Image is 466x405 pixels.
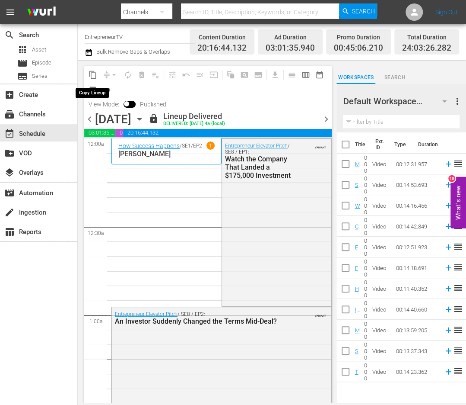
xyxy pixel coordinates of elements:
span: Series [17,71,28,81]
span: 00:45:06.210 [334,43,383,53]
p: / [180,143,182,149]
span: 03:01:35.940 [84,129,115,137]
span: View Mode: [84,101,124,108]
svg: Add to Schedule [444,201,453,210]
span: reorder [453,325,463,335]
span: menu [5,7,16,17]
div: An Investor Suddenly Changed the Terms Mid-Deal? [115,317,285,325]
svg: Add to Schedule [444,222,453,231]
span: Search [352,3,375,19]
span: VARIANT [315,310,326,317]
span: Schedule [4,129,15,139]
td: 00:14:23.362 [393,361,440,382]
span: Day Calendar View [282,66,299,83]
span: lock [149,113,159,124]
td: Video [369,195,393,216]
td: 1000000019218 [361,174,369,195]
td: 00:12:31.957 [393,154,440,174]
span: Refresh All Search Blocks [221,66,238,83]
span: 20:16:44.132 [123,129,332,137]
td: 1000000019212 [361,299,369,320]
span: Series [32,72,48,80]
span: Automation [4,188,15,198]
span: Episode [17,58,28,68]
svg: Add to Schedule [444,346,453,356]
a: How Success Happens [118,142,180,149]
th: Ext. ID [370,132,389,157]
span: Ingestion [4,207,15,218]
td: Video [369,278,393,299]
span: Search [4,30,15,40]
span: calendar_view_week_outlined [301,71,310,79]
span: Download as CSV [265,66,282,83]
span: Channels [4,109,15,119]
td: 00:14:42.849 [393,216,440,237]
svg: Add to Schedule [444,180,453,190]
span: 20:16:44.132 [197,43,247,53]
span: Asset [32,45,46,54]
td: 1000000019211 [361,341,369,361]
span: Reports [4,227,15,237]
td: 1000000019209 [361,320,369,341]
span: VARIANT [315,142,326,149]
div: Default Workspace [343,89,455,113]
button: more_vert [452,91,463,112]
th: Type [389,132,412,157]
span: Workspaces [336,73,375,82]
button: Open Feedback Widget [450,177,466,228]
span: Episode [32,58,51,67]
td: 00:12:51.923 [393,237,440,257]
td: 1000000019204 [361,278,369,299]
span: Toggle to switch from Published to Draft view. [124,101,130,107]
th: Title [355,132,370,157]
span: reorder [453,241,463,252]
div: / SE8 / EP1: [225,143,292,180]
p: 1 [209,143,212,149]
span: chevron_right [321,114,332,125]
svg: Add to Schedule [444,367,453,376]
span: Select an event to delete [135,68,149,82]
div: Content Duration [197,31,247,43]
img: ans4CAIJ8jUAAAAAAAAAAAAAAAAAAAAAAAAgQb4GAAAAAAAAAAAAAAAAAAAAAAAAJMjXAAAAAAAAAAAAAAAAAAAAAAAAgAT5G... [21,2,62,22]
span: Bulk Remove Gaps & Overlaps [95,48,170,55]
svg: Add to Schedule [444,284,453,293]
td: Video [369,216,393,237]
p: SE1 / [182,143,193,149]
a: Self-Made Self-Care [355,182,361,266]
span: Clear Lineup [149,68,162,82]
span: 00:45:06.210 [115,129,123,137]
span: Create Series Block [251,68,265,82]
td: Video [369,361,393,382]
td: 00:13:37.343 [393,341,440,361]
a: Find Your Niche [355,265,361,349]
span: Month Calendar View [313,68,327,82]
span: Update Metadata from Key Asset [207,68,221,82]
a: Music Mogul [PERSON_NAME] Drops Business & Life Keys [355,161,363,401]
div: Watch the Company That Landed a $175,000 Investment [225,155,292,180]
span: content_copy [89,71,97,79]
td: 00:11:40.352 [393,278,440,299]
div: 10 [448,175,455,182]
span: toggle_off [102,86,111,94]
td: 00:14:40.660 [393,299,440,320]
span: reorder [453,304,463,314]
svg: Add to Schedule [444,305,453,314]
span: Asset [17,45,28,55]
button: Search [339,3,377,19]
span: Create Search Block [238,68,251,82]
a: Entrepreneur Elevator Pitch [115,311,178,317]
td: Video [369,237,393,257]
a: Entrepreneur Elevator Pitch [225,143,288,149]
td: 00:14:53.693 [393,174,440,195]
span: reorder [453,345,463,356]
span: Create [4,90,15,100]
td: 1000000019208 [361,216,369,237]
div: / SE8 / EP2: [115,311,285,325]
span: Customize Events [162,66,179,83]
p: [PERSON_NAME] [118,150,215,158]
svg: Add to Schedule [444,263,453,273]
div: Ad Duration [266,31,315,43]
span: Search [375,73,414,82]
td: 00:14:16.456 [393,195,440,216]
div: Total Duration [402,31,451,43]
